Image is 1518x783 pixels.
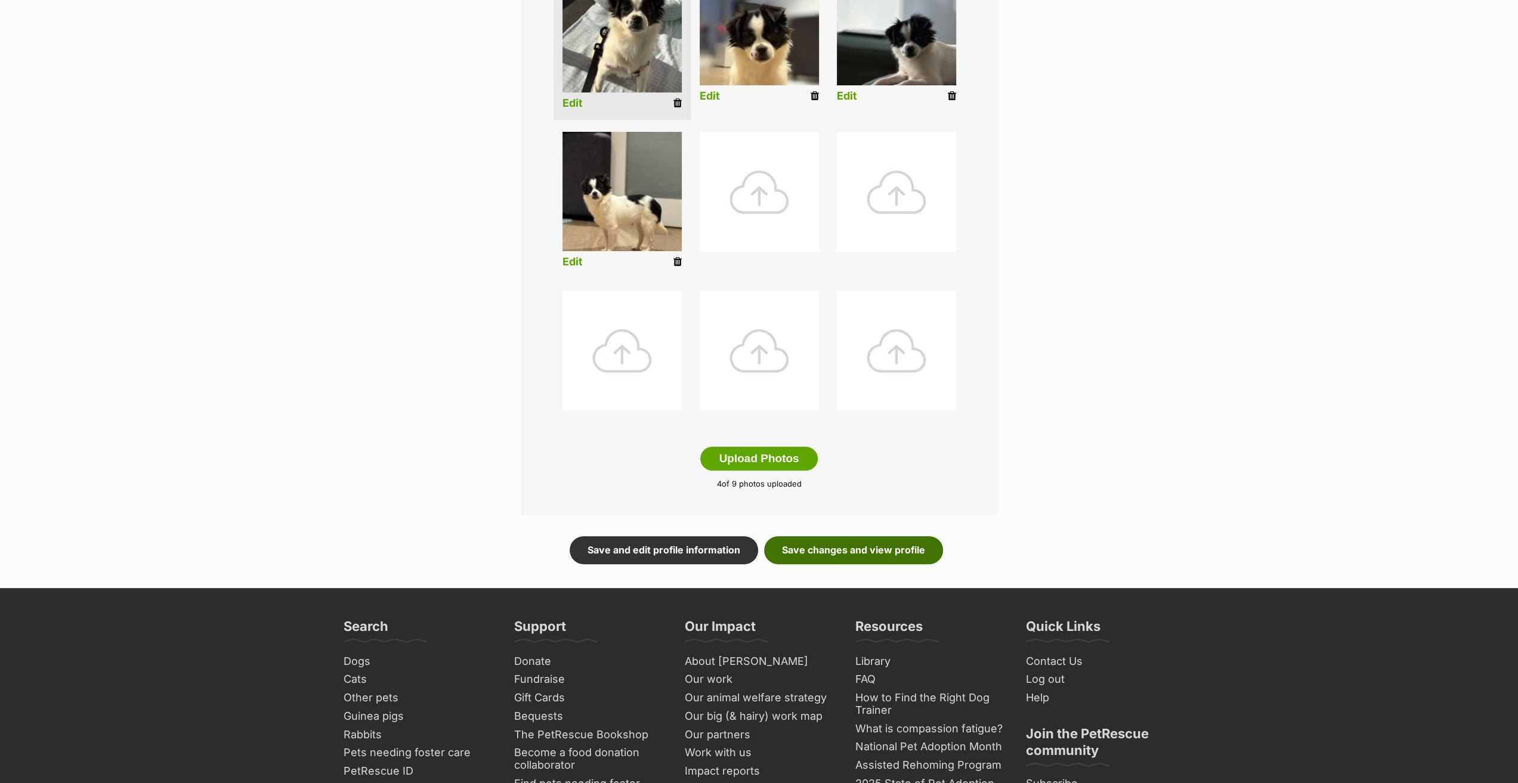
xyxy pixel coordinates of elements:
a: Our partners [680,726,839,744]
a: Other pets [339,689,497,707]
a: Edit [562,256,583,268]
h3: Quick Links [1026,618,1100,642]
a: Become a food donation collaborator [509,744,668,774]
a: Our animal welfare strategy [680,689,839,707]
a: Cats [339,670,497,689]
a: Log out [1021,670,1180,689]
a: Edit [700,90,720,103]
a: National Pet Adoption Month [851,738,1009,756]
a: Pets needing foster care [339,744,497,762]
a: Library [851,652,1009,671]
a: The PetRescue Bookshop [509,726,668,744]
a: How to Find the Right Dog Trainer [851,689,1009,719]
a: Edit [562,97,583,110]
a: Rabbits [339,726,497,744]
a: Assisted Rehoming Program [851,756,1009,775]
a: What is compassion fatigue? [851,720,1009,738]
h3: Support [514,618,566,642]
h3: Our Impact [685,618,756,642]
a: Work with us [680,744,839,762]
a: FAQ [851,670,1009,689]
a: About [PERSON_NAME] [680,652,839,671]
a: Our work [680,670,839,689]
h3: Search [344,618,388,642]
a: Help [1021,689,1180,707]
a: Donate [509,652,668,671]
img: v6fu4njt4ni5dy9qsc5d.heic [562,132,682,251]
a: Save and edit profile information [570,536,758,564]
p: of 9 photos uploaded [539,478,980,490]
h3: Join the PetRescue community [1026,725,1175,766]
a: Contact Us [1021,652,1180,671]
a: Bequests [509,707,668,726]
a: Save changes and view profile [764,536,943,564]
a: Impact reports [680,762,839,781]
a: Fundraise [509,670,668,689]
a: PetRescue ID [339,762,497,781]
a: Edit [837,90,857,103]
a: Gift Cards [509,689,668,707]
a: Dogs [339,652,497,671]
span: 4 [717,479,722,488]
a: Our big (& hairy) work map [680,707,839,726]
h3: Resources [855,618,923,642]
button: Upload Photos [700,447,817,471]
a: Guinea pigs [339,707,497,726]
